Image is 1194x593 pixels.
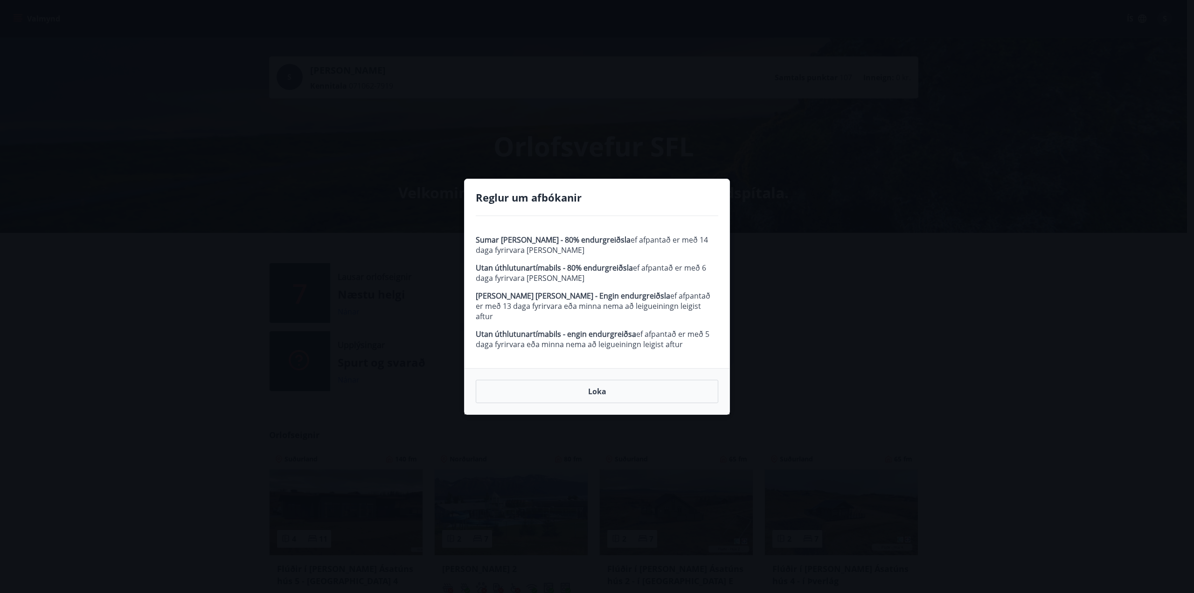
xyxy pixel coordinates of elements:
p: ef afpantað er með 5 daga fyrirvara eða minna nema að leigueiningn leigist aftur [476,329,718,349]
p: ef afpantað er með 6 daga fyrirvara [PERSON_NAME] [476,263,718,283]
strong: Utan úthlutunartímabils - 80% endurgreiðsla [476,263,633,273]
strong: Sumar [PERSON_NAME] - 80% endurgreiðsla [476,235,631,245]
h4: Reglur um afbókanir [476,190,718,204]
p: ef afpantað er með 14 daga fyrirvara [PERSON_NAME] [476,235,718,255]
strong: Utan úthlutunartímabils - engin endurgreiðsa [476,329,636,339]
button: Loka [476,380,718,403]
p: ef afpantað er með 13 daga fyrirvara eða minna nema að leigueiningn leigist aftur [476,291,718,321]
strong: [PERSON_NAME] [PERSON_NAME] - Engin endurgreiðsla [476,291,670,301]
